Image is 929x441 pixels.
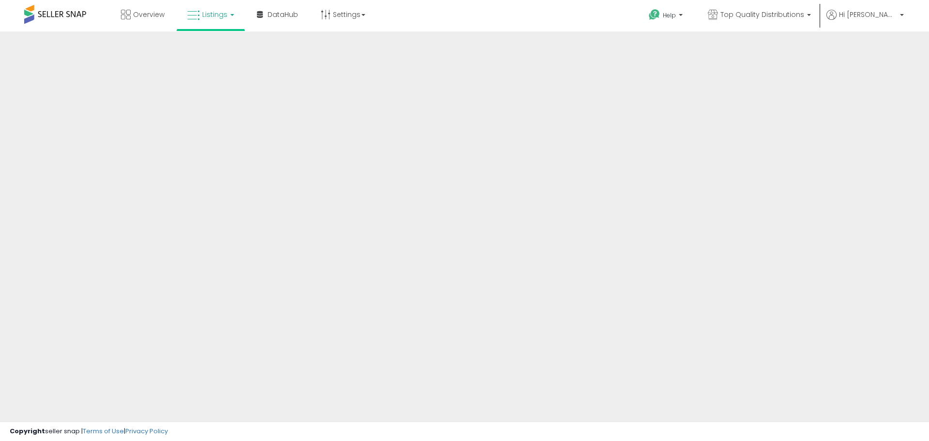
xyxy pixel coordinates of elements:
[133,10,165,19] span: Overview
[663,11,676,19] span: Help
[125,426,168,436] a: Privacy Policy
[10,427,168,436] div: seller snap | |
[641,1,692,31] a: Help
[720,10,804,19] span: Top Quality Distributions
[268,10,298,19] span: DataHub
[648,9,660,21] i: Get Help
[826,10,904,31] a: Hi [PERSON_NAME]
[839,10,897,19] span: Hi [PERSON_NAME]
[83,426,124,436] a: Terms of Use
[202,10,227,19] span: Listings
[10,426,45,436] strong: Copyright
